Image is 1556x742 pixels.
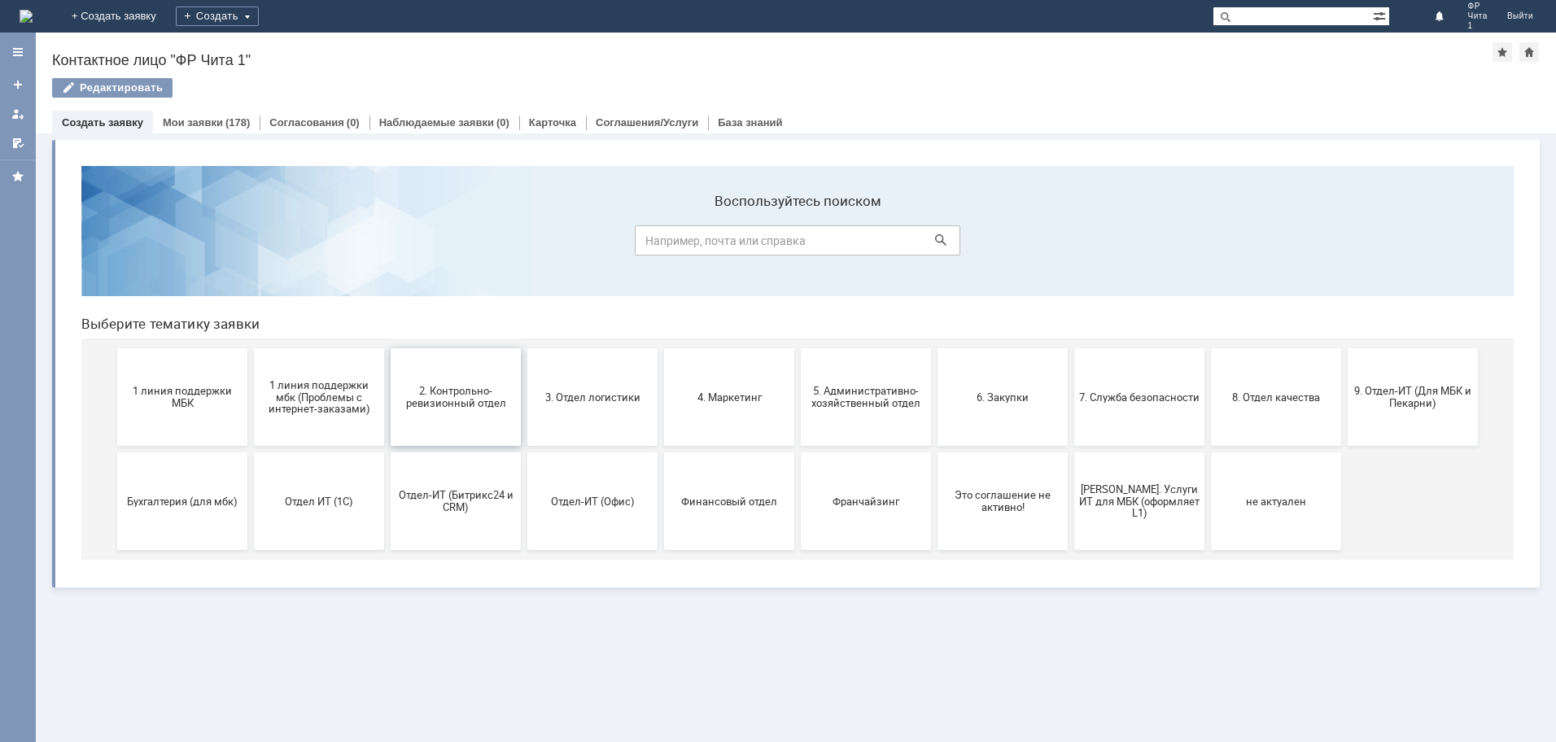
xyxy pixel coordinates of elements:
span: 9. Отдел-ИТ (Для МБК и Пекарни) [1284,232,1405,256]
span: не актуален [1147,342,1268,354]
button: Отдел-ИТ (Битрикс24 и CRM) [322,299,452,397]
a: База знаний [718,116,782,129]
span: 6. Закупки [874,238,994,250]
span: Отдел-ИТ (Битрикс24 и CRM) [327,336,448,360]
div: (178) [225,116,250,129]
a: Карточка [529,116,576,129]
span: 1 [1468,21,1488,31]
a: Перейти на домашнюю страницу [20,10,33,23]
header: Выберите тематику заявки [13,163,1445,179]
a: Мои заявки [163,116,223,129]
a: Создать заявку [5,72,31,98]
button: 5. Административно-хозяйственный отдел [732,195,863,293]
a: Согласования [269,116,344,129]
button: 6. Закупки [869,195,999,293]
button: Финансовый отдел [596,299,726,397]
button: Франчайзинг [732,299,863,397]
div: (0) [347,116,360,129]
div: Сделать домашней страницей [1519,42,1539,62]
input: Например, почта или справка [566,72,892,103]
button: не актуален [1143,299,1273,397]
span: 1 линия поддержки мбк (Проблемы с интернет-заказами) [190,225,311,262]
span: 1 линия поддержки МБК [54,232,174,256]
span: 5. Административно-хозяйственный отдел [737,232,858,256]
button: [PERSON_NAME]. Услуги ИТ для МБК (оформляет L1) [1006,299,1136,397]
button: 1 линия поддержки мбк (Проблемы с интернет-заказами) [186,195,316,293]
span: [PERSON_NAME]. Услуги ИТ для МБК (оформляет L1) [1011,330,1131,366]
div: (0) [496,116,509,129]
label: Воспользуйтесь поиском [566,40,892,56]
button: 9. Отдел-ИТ (Для МБК и Пекарни) [1279,195,1410,293]
div: Контактное лицо "ФР Чита 1" [52,52,1493,68]
span: 8. Отдел качества [1147,238,1268,250]
button: 1 линия поддержки МБК [49,195,179,293]
a: Создать заявку [62,116,143,129]
a: Мои согласования [5,130,31,156]
button: 7. Служба безопасности [1006,195,1136,293]
button: 3. Отдел логистики [459,195,589,293]
a: Соглашения/Услуги [596,116,698,129]
button: Бухгалтерия (для мбк) [49,299,179,397]
button: Отдел ИТ (1С) [186,299,316,397]
span: Отдел-ИТ (Офис) [464,342,584,354]
a: Мои заявки [5,101,31,127]
span: Франчайзинг [737,342,858,354]
div: Добавить в избранное [1493,42,1512,62]
span: Расширенный поиск [1373,7,1389,23]
span: 2. Контрольно-ревизионный отдел [327,232,448,256]
button: 4. Маркетинг [596,195,726,293]
span: 7. Служба безопасности [1011,238,1131,250]
span: 4. Маркетинг [601,238,721,250]
button: 2. Контрольно-ревизионный отдел [322,195,452,293]
a: Наблюдаемые заявки [379,116,494,129]
div: Создать [176,7,259,26]
span: Отдел ИТ (1С) [190,342,311,354]
button: 8. Отдел качества [1143,195,1273,293]
button: Это соглашение не активно! [869,299,999,397]
span: Чита [1468,11,1488,21]
span: Финансовый отдел [601,342,721,354]
span: Это соглашение не активно! [874,336,994,360]
span: Бухгалтерия (для мбк) [54,342,174,354]
button: Отдел-ИТ (Офис) [459,299,589,397]
img: logo [20,10,33,23]
span: 3. Отдел логистики [464,238,584,250]
span: ФР [1468,2,1488,11]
